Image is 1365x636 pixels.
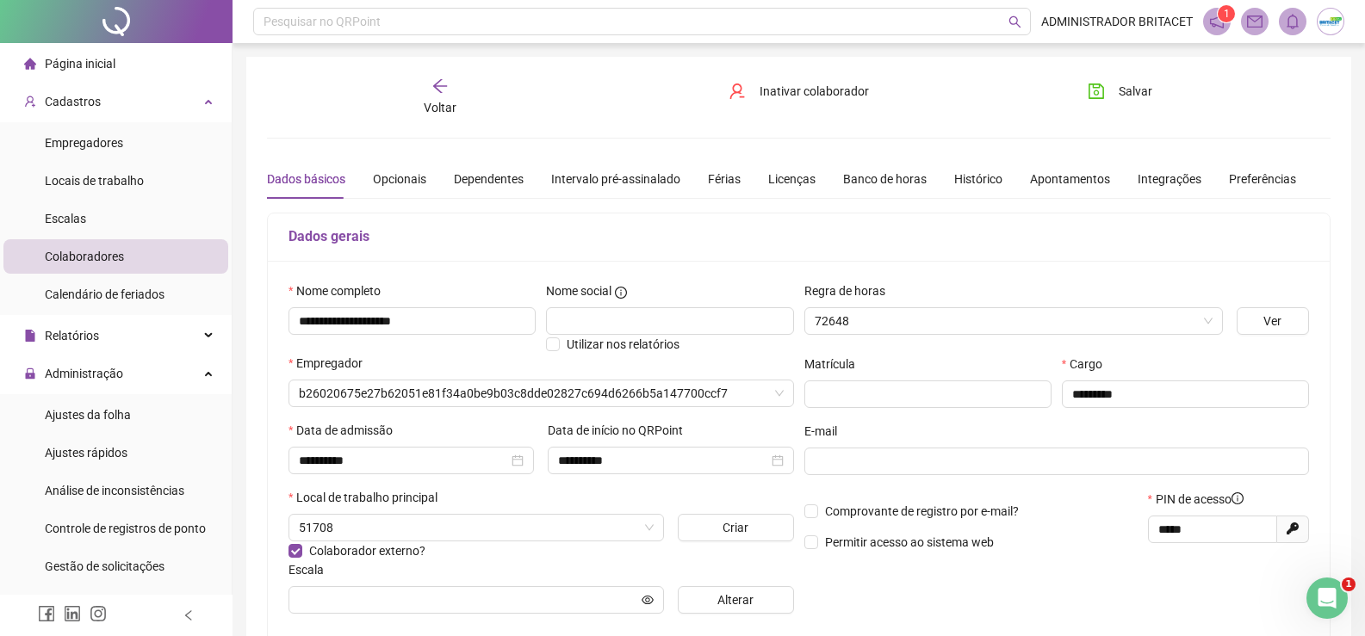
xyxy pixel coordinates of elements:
label: Escala [289,560,335,579]
div: Licenças [768,170,816,188]
div: Histórico [954,170,1002,188]
span: Alterar [717,590,754,609]
label: Matrícula [804,355,866,374]
img: 73035 [1318,9,1343,34]
label: Regra de horas [804,281,897,300]
div: Apontamentos [1030,170,1110,188]
div: Férias [708,170,741,188]
div: Preferências [1229,170,1296,188]
span: Utilizar nos relatórios [567,337,679,351]
div: Dependentes [454,170,524,188]
span: Gestão de solicitações [45,559,164,573]
div: Integrações [1138,170,1201,188]
span: Página inicial [45,57,115,71]
label: E-mail [804,422,848,441]
span: b26020675e27b62051e81f34a0be9b03c8dde02827c694d6266b5a147700ccf7 [299,380,784,406]
span: Criar [723,518,748,537]
span: 72648 [815,308,1213,334]
span: PIN de acesso [1156,490,1244,509]
span: Voltar [424,101,456,114]
span: eye [642,594,654,606]
label: Empregador [289,354,374,373]
span: notification [1209,14,1225,29]
button: Ver [1237,307,1309,335]
span: Empregadores [45,136,123,150]
div: Opcionais [373,170,426,188]
span: info-circle [1232,492,1244,504]
span: left [183,609,195,621]
label: Data de início no QRPoint [548,421,694,440]
span: Permitir acesso ao sistema web [825,535,994,549]
span: Relatórios [45,329,99,343]
span: Locais de trabalho [45,174,144,188]
label: Local de trabalho principal [289,488,449,507]
span: Ver [1263,312,1281,330]
span: Análise de inconsistências [45,484,184,497]
span: 1 [1342,577,1356,591]
span: arrow-left [431,77,449,95]
span: save [1088,83,1105,100]
span: ADMINISTRADOR BRITACET [1041,12,1193,31]
span: info-circle [615,287,627,299]
span: lock [24,367,36,380]
span: Inativar colaborador [760,82,869,101]
span: linkedin [64,605,81,622]
span: 1 [1224,8,1230,20]
h5: Dados gerais [289,226,1309,247]
button: Inativar colaborador [716,77,882,105]
span: Administração [45,367,123,380]
span: search [1008,15,1021,28]
span: user-add [24,96,36,108]
span: bell [1285,14,1300,29]
sup: 1 [1218,5,1235,22]
span: Ajustes da folha [45,408,131,422]
span: instagram [90,605,107,622]
label: Data de admissão [289,421,404,440]
span: 51708 [299,515,654,540]
div: Banco de horas [843,170,927,188]
span: home [24,58,36,70]
span: Escalas [45,212,86,225]
button: Alterar [678,586,794,614]
span: mail [1247,14,1263,29]
span: Cadastros [45,95,101,108]
span: Nome social [546,281,611,300]
span: user-delete [729,83,746,100]
span: Salvar [1119,82,1152,101]
div: Dados básicos [267,170,345,188]
span: Colaboradores [45,250,124,263]
span: Comprovante de registro por e-mail? [825,504,1019,518]
span: file [24,330,36,342]
span: facebook [38,605,55,622]
button: Criar [678,514,794,541]
span: Colaborador externo? [309,544,425,558]
iframe: Intercom live chat [1306,577,1348,619]
label: Cargo [1062,355,1114,374]
label: Nome completo [289,281,392,300]
span: Controle de registros de ponto [45,522,206,535]
div: Intervalo pré-assinalado [551,170,680,188]
span: Calendário de feriados [45,287,164,301]
span: Ajustes rápidos [45,446,127,460]
button: Salvar [1075,77,1165,105]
